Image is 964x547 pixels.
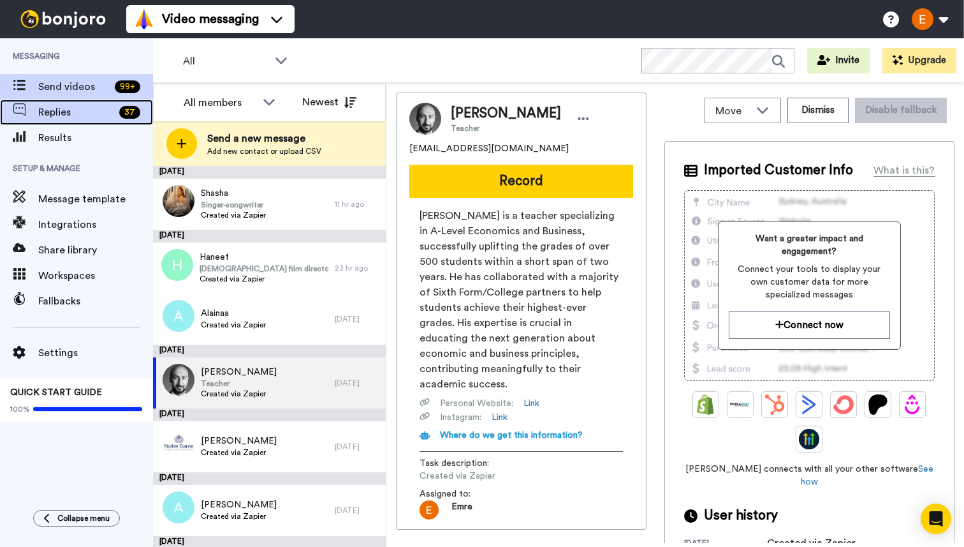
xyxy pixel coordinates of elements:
div: [DATE] [335,314,379,324]
div: [DATE] [153,345,386,357]
img: Image of Emre Aksahin [409,103,441,135]
span: Teacher [201,378,277,389]
img: ConvertKit [833,394,854,415]
button: Invite [807,48,870,73]
span: Alainaa [201,307,266,320]
span: [PERSON_NAME] [201,366,277,378]
span: [EMAIL_ADDRESS][DOMAIN_NAME] [409,142,569,155]
span: 100% [10,404,30,414]
span: Send videos [38,79,110,94]
span: Task description : [420,457,509,470]
span: Haneef [200,251,328,264]
span: Integrations [38,217,153,232]
div: All members [184,95,256,110]
img: GoHighLevel [799,429,819,449]
div: 11 hr ago [335,199,379,209]
span: Shasha [201,187,266,200]
button: Dismiss [787,98,849,123]
img: Ontraport [730,394,750,415]
img: a.png [163,491,194,523]
div: 99 + [115,80,140,93]
span: Settings [38,345,153,361]
span: Singer-songwriter [201,200,266,210]
img: fcba2779-8b27-49bc-ba41-dfbe2c96be65.png [163,428,194,460]
button: Collapse menu [33,510,120,527]
div: 37 [119,106,140,119]
div: What is this? [873,163,935,178]
img: Patreon [868,394,888,415]
img: AEdFTp6rUQX4tqRrEBl0JeRFmv1EqC2ZtRdXtgNXAsrg=s96-c [420,500,439,520]
span: Created via Zapier [420,470,541,483]
span: Imported Customer Info [704,161,853,180]
span: Instagram : [440,411,481,424]
span: Emre [451,500,472,520]
span: Connect your tools to display your own customer data for more specialized messages [729,263,891,301]
span: All [183,54,268,69]
span: Workspaces [38,268,153,283]
span: [PERSON_NAME] is a teacher specializing in A-Level Economics and Business, successfully uplifting... [420,208,623,392]
span: User history [704,506,778,525]
span: [DEMOGRAPHIC_DATA] film director and screenwriter [200,264,328,274]
img: b01ee213-80c2-49af-8ec4-0f153c3483ee.jpg [163,185,194,217]
span: [PERSON_NAME] [201,498,277,511]
img: Shopify [696,394,716,415]
span: Created via Zapier [201,447,277,458]
a: See how [801,465,933,486]
span: Created via Zapier [200,274,328,284]
button: Record [409,165,633,198]
img: a.png [163,300,194,332]
div: [DATE] [153,472,386,485]
span: Results [38,130,153,146]
a: Link [492,411,508,424]
span: Message template [38,191,153,207]
div: 23 hr ago [335,263,379,273]
span: Move [715,103,750,119]
div: [DATE] [153,408,386,421]
img: 0495be04-1236-4f8c-9a68-1b8a32ed55f0.jpg [163,364,194,396]
span: Send a new message [207,131,321,146]
img: bj-logo-header-white.svg [15,10,111,28]
span: Video messaging [162,10,259,28]
span: Want a greater impact and engagement? [729,232,891,258]
button: Newest [293,89,366,115]
span: [PERSON_NAME] [451,104,561,123]
div: [DATE] [335,442,379,452]
button: Upgrade [882,48,956,73]
span: Fallbacks [38,294,153,309]
span: Assigned to: [420,488,509,500]
div: [DATE] [153,166,386,179]
span: Created via Zapier [201,320,266,330]
span: Created via Zapier [201,210,266,220]
img: Hubspot [764,394,785,415]
img: Drip [902,394,923,415]
span: Where do we get this information? [440,431,583,440]
div: Open Intercom Messenger [921,504,951,534]
button: Connect now [729,311,891,339]
span: Created via Zapier [201,389,277,399]
span: [PERSON_NAME] connects with all your other software [684,463,935,488]
span: [PERSON_NAME] [201,435,277,447]
div: [DATE] [335,378,379,388]
img: ActiveCampaign [799,394,819,415]
span: Personal Website : [440,397,513,410]
span: Collapse menu [57,513,110,523]
span: Teacher [451,123,561,133]
span: Add new contact or upload CSV [207,146,321,156]
img: h.png [161,249,193,281]
span: Share library [38,243,153,258]
span: Created via Zapier [201,511,277,521]
button: Disable fallback [855,98,947,123]
a: Link [523,397,539,410]
img: vm-color.svg [134,9,154,29]
div: [DATE] [335,506,379,516]
span: Replies [38,105,114,120]
div: [DATE] [153,230,386,243]
span: QUICK START GUIDE [10,388,102,397]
